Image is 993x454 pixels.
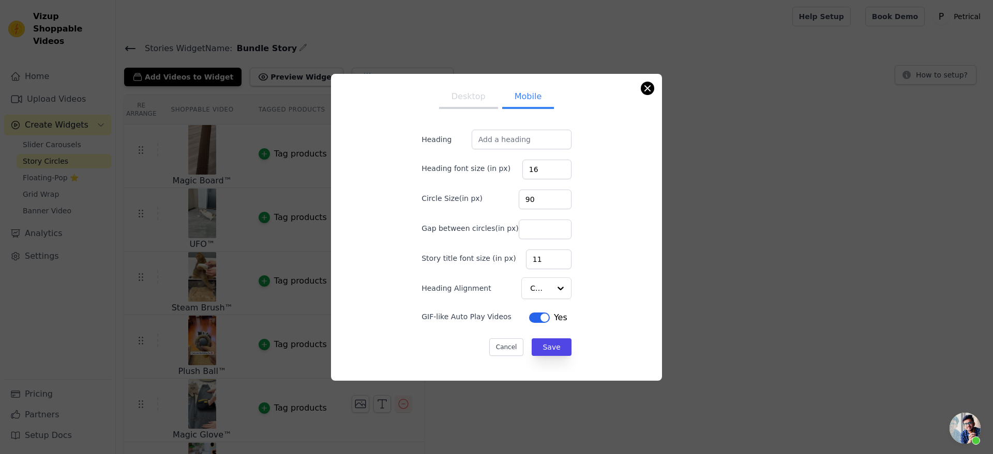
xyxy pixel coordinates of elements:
label: Story title font size (in px) [422,253,516,263]
button: Desktop [439,86,498,109]
div: Open chat [950,413,981,444]
label: Heading font size (in px) [422,163,510,174]
label: Heading [422,134,472,145]
label: Circle Size(in px) [422,193,483,203]
button: Save [532,338,571,356]
button: Mobile [502,86,554,109]
label: Heading Alignment [422,283,493,293]
input: Add a heading [472,130,571,149]
label: Gap between circles(in px) [422,223,519,233]
span: Yes [554,311,567,324]
label: GIF-like Auto Play Videos [422,311,511,322]
button: Close modal [641,82,654,95]
button: Cancel [489,338,524,356]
